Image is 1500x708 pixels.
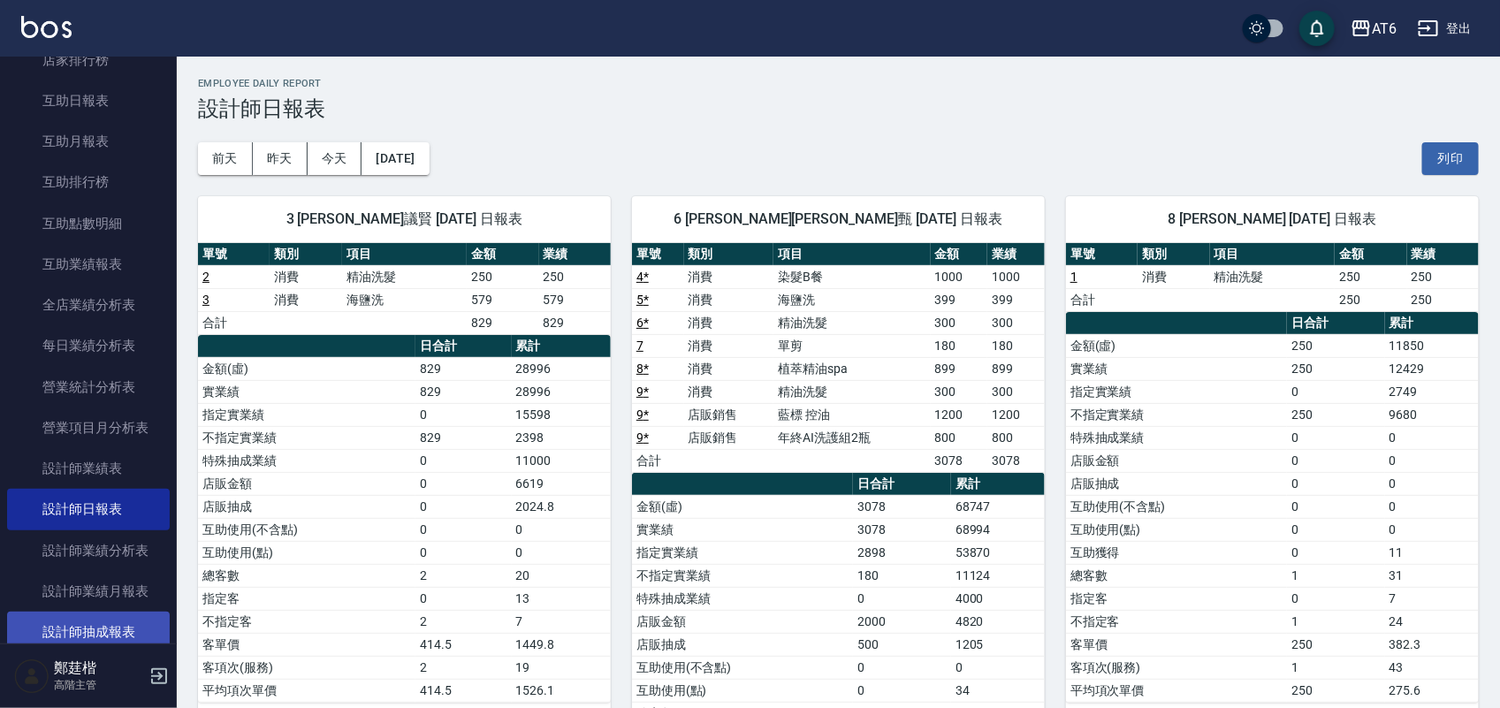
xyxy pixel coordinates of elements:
td: 消費 [270,288,341,311]
button: 今天 [308,142,362,175]
th: 日合計 [415,335,512,358]
td: 800 [931,426,988,449]
td: 0 [415,472,512,495]
th: 金額 [1335,243,1406,266]
td: 24 [1385,610,1479,633]
td: 植萃精油spa [773,357,930,380]
td: 1 [1287,610,1384,633]
td: 2 [415,610,512,633]
a: 設計師業績月報表 [7,571,170,612]
td: 特殊抽成業績 [198,449,415,472]
th: 單號 [632,243,684,266]
td: 0 [415,495,512,518]
td: 300 [931,380,988,403]
td: 店販銷售 [684,403,774,426]
td: 300 [987,311,1045,334]
th: 累計 [1385,312,1479,335]
td: 250 [1287,633,1384,656]
span: 6 [PERSON_NAME][PERSON_NAME]甄 [DATE] 日報表 [653,210,1024,228]
th: 業績 [539,243,611,266]
a: 互助排行榜 [7,162,170,202]
td: 15598 [512,403,611,426]
td: 414.5 [415,679,512,702]
td: 互助使用(點) [632,679,853,702]
td: 店販金額 [632,610,853,633]
th: 金額 [931,243,988,266]
th: 日合計 [1287,312,1384,335]
a: 1 [1070,270,1077,284]
td: 2 [415,656,512,679]
td: 250 [1287,679,1384,702]
td: 250 [1287,334,1384,357]
td: 消費 [684,265,774,288]
th: 累計 [512,335,611,358]
th: 項目 [342,243,467,266]
td: 399 [987,288,1045,311]
td: 0 [1287,472,1384,495]
a: 2 [202,270,209,284]
td: 精油洗髮 [773,311,930,334]
td: 829 [415,380,512,403]
a: 設計師業績分析表 [7,530,170,571]
td: 1000 [987,265,1045,288]
td: 0 [1385,495,1479,518]
button: 列印 [1422,142,1479,175]
td: 399 [931,288,988,311]
th: 單號 [198,243,270,266]
td: 實業績 [198,380,415,403]
td: 單剪 [773,334,930,357]
span: 3 [PERSON_NAME]議賢 [DATE] 日報表 [219,210,590,228]
td: 精油洗髮 [342,265,467,288]
td: 1449.8 [512,633,611,656]
td: 2898 [853,541,950,564]
td: 12429 [1385,357,1479,380]
td: 消費 [270,265,341,288]
td: 指定客 [198,587,415,610]
td: 不指定實業績 [198,426,415,449]
td: 0 [1287,426,1384,449]
td: 68994 [951,518,1045,541]
td: 11 [1385,541,1479,564]
td: 0 [415,587,512,610]
th: 類別 [684,243,774,266]
td: 829 [467,311,538,334]
td: 7 [1385,587,1479,610]
td: 互助使用(不含點) [198,518,415,541]
td: 6619 [512,472,611,495]
p: 高階主管 [54,677,144,693]
th: 日合計 [853,473,950,496]
td: 19 [512,656,611,679]
img: Person [14,659,49,694]
td: 3078 [931,449,988,472]
td: 0 [1287,541,1384,564]
td: 180 [987,334,1045,357]
a: 互助點數明細 [7,203,170,244]
td: 0 [512,518,611,541]
td: 不指定實業績 [632,564,853,587]
a: 全店業績分析表 [7,285,170,325]
table: a dense table [1066,312,1479,703]
td: 4820 [951,610,1045,633]
td: 11000 [512,449,611,472]
td: 28996 [512,380,611,403]
td: 829 [539,311,611,334]
td: 180 [931,334,988,357]
td: 3078 [987,449,1045,472]
button: [DATE] [362,142,429,175]
td: 829 [415,357,512,380]
td: 消費 [1138,265,1209,288]
td: 1000 [931,265,988,288]
td: 250 [1407,265,1479,288]
td: 2024.8 [512,495,611,518]
table: a dense table [198,335,611,703]
th: 單號 [1066,243,1138,266]
td: 不指定實業績 [1066,403,1287,426]
td: 9680 [1385,403,1479,426]
a: 設計師抽成報表 [7,612,170,652]
td: 414.5 [415,633,512,656]
h3: 設計師日報表 [198,96,1479,121]
td: 13 [512,587,611,610]
td: 300 [931,311,988,334]
td: 0 [415,403,512,426]
th: 金額 [467,243,538,266]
